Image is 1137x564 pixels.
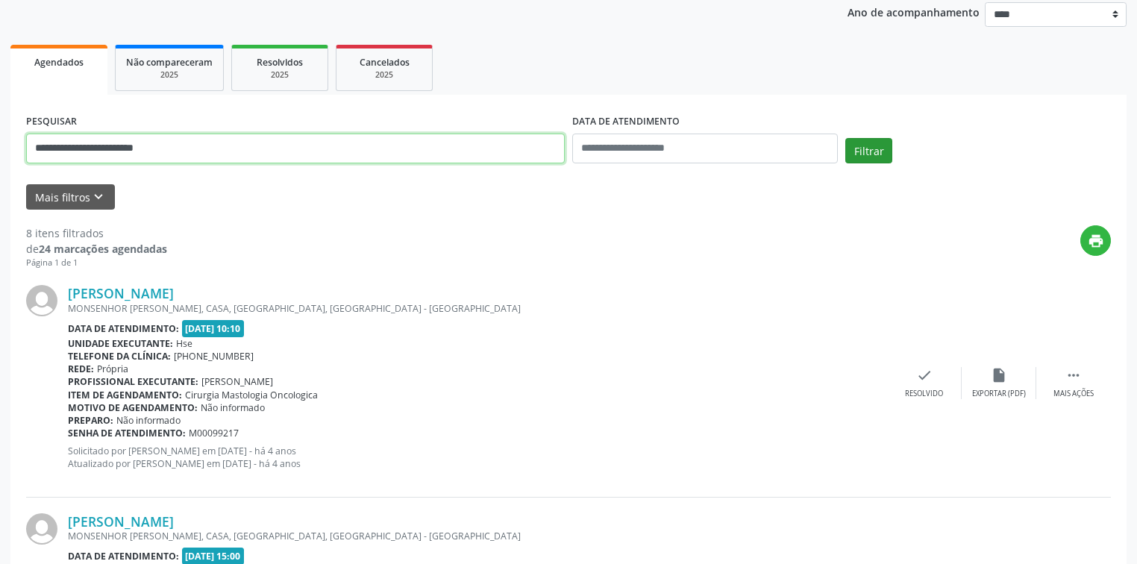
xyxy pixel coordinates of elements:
i:  [1065,367,1082,383]
b: Profissional executante: [68,375,198,388]
span: [PHONE_NUMBER] [174,350,254,363]
i: insert_drive_file [991,367,1007,383]
i: keyboard_arrow_down [90,189,107,205]
img: img [26,513,57,545]
span: Resolvidos [257,56,303,69]
div: Página 1 de 1 [26,257,167,269]
b: Item de agendamento: [68,389,182,401]
span: [PERSON_NAME] [201,375,273,388]
b: Data de atendimento: [68,550,179,563]
label: DATA DE ATENDIMENTO [572,110,680,134]
label: PESQUISAR [26,110,77,134]
div: 8 itens filtrados [26,225,167,241]
span: Não informado [201,401,265,414]
i: print [1088,233,1104,249]
b: Preparo: [68,414,113,427]
a: [PERSON_NAME] [68,285,174,301]
strong: 24 marcações agendadas [39,242,167,256]
div: MONSENHOR [PERSON_NAME], CASA, [GEOGRAPHIC_DATA], [GEOGRAPHIC_DATA] - [GEOGRAPHIC_DATA] [68,530,887,542]
b: Senha de atendimento: [68,427,186,439]
span: Hse [176,337,192,350]
div: Exportar (PDF) [972,389,1026,399]
div: Resolvido [905,389,943,399]
span: [DATE] 10:10 [182,320,245,337]
b: Data de atendimento: [68,322,179,335]
div: 2025 [347,69,422,81]
span: Cancelados [360,56,410,69]
p: Ano de acompanhamento [848,2,980,21]
span: Não informado [116,414,181,427]
span: Não compareceram [126,56,213,69]
div: Mais ações [1053,389,1094,399]
span: Agendados [34,56,84,69]
div: 2025 [242,69,317,81]
div: MONSENHOR [PERSON_NAME], CASA, [GEOGRAPHIC_DATA], [GEOGRAPHIC_DATA] - [GEOGRAPHIC_DATA] [68,302,887,315]
span: Própria [97,363,128,375]
span: M00099217 [189,427,239,439]
a: [PERSON_NAME] [68,513,174,530]
button: Mais filtroskeyboard_arrow_down [26,184,115,210]
img: img [26,285,57,316]
b: Unidade executante: [68,337,173,350]
p: Solicitado por [PERSON_NAME] em [DATE] - há 4 anos Atualizado por [PERSON_NAME] em [DATE] - há 4 ... [68,445,887,470]
b: Telefone da clínica: [68,350,171,363]
div: de [26,241,167,257]
b: Motivo de agendamento: [68,401,198,414]
button: Filtrar [845,138,892,163]
b: Rede: [68,363,94,375]
span: Cirurgia Mastologia Oncologica [185,389,318,401]
button: print [1080,225,1111,256]
div: 2025 [126,69,213,81]
i: check [916,367,933,383]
